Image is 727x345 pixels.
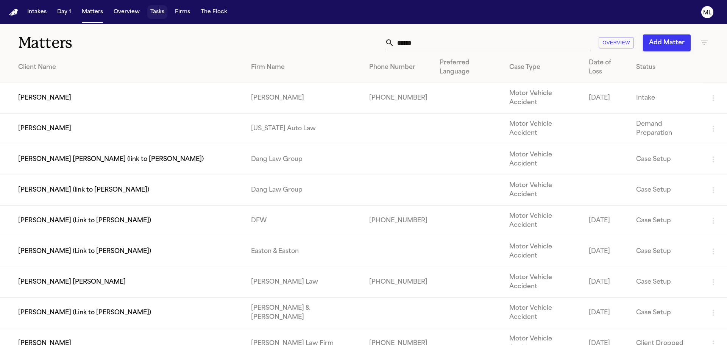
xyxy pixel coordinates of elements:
button: Intakes [24,5,50,19]
a: Home [9,9,18,16]
td: Motor Vehicle Accident [503,298,583,328]
td: Motor Vehicle Accident [503,236,583,267]
td: Motor Vehicle Accident [503,175,583,206]
button: Add Matter [643,34,691,51]
div: Status [636,63,697,72]
td: [PERSON_NAME] Law [245,267,363,298]
h1: Matters [18,33,219,52]
td: Case Setup [630,206,703,236]
td: Demand Preparation [630,114,703,144]
td: [PHONE_NUMBER] [363,267,434,298]
td: [US_STATE] Auto Law [245,114,363,144]
td: Motor Vehicle Accident [503,267,583,298]
td: [PHONE_NUMBER] [363,83,434,114]
div: Firm Name [251,63,357,72]
td: Dang Law Group [245,175,363,206]
img: Finch Logo [9,9,18,16]
button: Overview [599,37,634,49]
div: Preferred Language [440,58,498,76]
button: Day 1 [54,5,74,19]
td: Motor Vehicle Accident [503,206,583,236]
td: Intake [630,83,703,114]
td: Motor Vehicle Accident [503,114,583,144]
td: [DATE] [583,236,630,267]
td: [DATE] [583,206,630,236]
div: Client Name [18,63,239,72]
td: [DATE] [583,298,630,328]
td: Case Setup [630,175,703,206]
td: DFW [245,206,363,236]
td: Dang Law Group [245,144,363,175]
td: [PHONE_NUMBER] [363,206,434,236]
div: Date of Loss [589,58,624,76]
td: [PERSON_NAME] & [PERSON_NAME] [245,298,363,328]
td: Case Setup [630,267,703,298]
div: Phone Number [369,63,427,72]
td: Case Setup [630,298,703,328]
button: The Flock [198,5,230,19]
button: Tasks [147,5,167,19]
button: Firms [172,5,193,19]
td: Motor Vehicle Accident [503,144,583,175]
button: Matters [79,5,106,19]
td: Case Setup [630,144,703,175]
td: [DATE] [583,267,630,298]
div: Case Type [509,63,577,72]
td: [PERSON_NAME] [245,83,363,114]
button: Overview [111,5,143,19]
td: Easton & Easton [245,236,363,267]
td: [DATE] [583,83,630,114]
td: Motor Vehicle Accident [503,83,583,114]
td: Case Setup [630,236,703,267]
